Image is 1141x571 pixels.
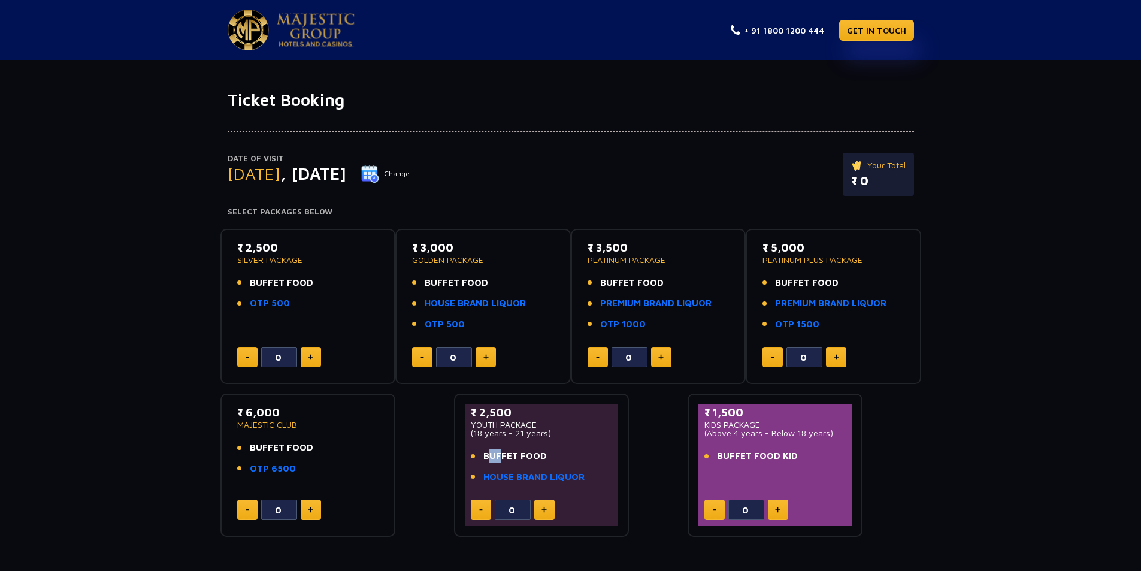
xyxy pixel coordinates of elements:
p: MAJESTIC CLUB [237,421,379,429]
p: ₹ 1,500 [704,404,846,421]
img: minus [771,357,774,358]
span: BUFFET FOOD [775,276,839,290]
img: plus [483,354,489,360]
p: ₹ 0 [851,172,906,190]
p: KIDS PACKAGE [704,421,846,429]
a: + 91 1800 1200 444 [731,24,824,37]
a: HOUSE BRAND LIQUOR [425,297,526,310]
span: BUFFET FOOD [600,276,664,290]
img: ticket [851,159,864,172]
p: YOUTH PACKAGE [471,421,613,429]
p: ₹ 2,500 [237,240,379,256]
a: PREMIUM BRAND LIQUOR [600,297,712,310]
p: PLATINUM PACKAGE [588,256,730,264]
img: Majestic Pride [228,10,269,50]
img: minus [479,509,483,511]
p: PLATINUM PLUS PACKAGE [762,256,904,264]
a: OTP 1500 [775,318,819,331]
img: minus [713,509,716,511]
span: , [DATE] [280,164,346,183]
img: plus [308,507,313,513]
img: plus [775,507,780,513]
a: HOUSE BRAND LIQUOR [483,470,585,484]
span: BUFFET FOOD [483,449,547,463]
a: PREMIUM BRAND LIQUOR [775,297,886,310]
p: ₹ 6,000 [237,404,379,421]
p: SILVER PACKAGE [237,256,379,264]
img: minus [246,509,249,511]
img: Majestic Pride [277,13,355,47]
span: BUFFET FOOD [250,441,313,455]
p: (Above 4 years - Below 18 years) [704,429,846,437]
span: [DATE] [228,164,280,183]
p: ₹ 3,500 [588,240,730,256]
p: GOLDEN PACKAGE [412,256,554,264]
a: GET IN TOUCH [839,20,914,41]
img: plus [658,354,664,360]
button: Change [361,164,410,183]
a: OTP 500 [425,318,465,331]
img: minus [246,357,249,358]
h1: Ticket Booking [228,90,914,110]
span: BUFFET FOOD [250,276,313,290]
img: plus [541,507,547,513]
p: (18 years - 21 years) [471,429,613,437]
a: OTP 1000 [600,318,646,331]
p: Date of Visit [228,153,410,165]
img: plus [834,354,839,360]
img: minus [596,357,600,358]
p: ₹ 2,500 [471,404,613,421]
span: BUFFET FOOD [425,276,488,290]
img: minus [420,357,424,358]
a: OTP 6500 [250,462,296,476]
p: Your Total [851,159,906,172]
p: ₹ 3,000 [412,240,554,256]
p: ₹ 5,000 [762,240,904,256]
img: plus [308,354,313,360]
h4: Select Packages Below [228,207,914,217]
span: BUFFET FOOD KID [717,449,798,463]
a: OTP 500 [250,297,290,310]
